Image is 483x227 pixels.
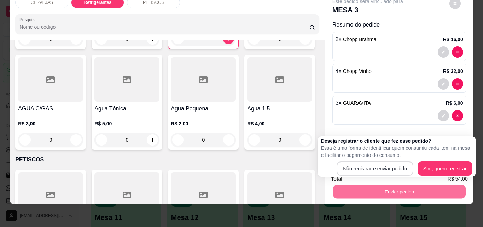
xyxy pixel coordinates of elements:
button: Não registrar e enviar pedido [337,161,413,176]
p: 2 x [336,35,377,44]
button: decrease-product-quantity [452,78,463,90]
p: R$ 6,00 [446,100,463,107]
h4: Agua Pequena [171,104,236,113]
label: Pesquisa [19,17,39,23]
h4: AGUA C/GÀS [18,104,83,113]
button: decrease-product-quantity [452,110,463,121]
button: Sim, quero registrar [418,161,472,176]
span: R$ 54,00 [448,175,468,183]
p: PETISCOS [15,155,319,164]
button: increase-product-quantity [299,134,311,146]
button: decrease-product-quantity [452,46,463,58]
h2: Deseja registrar o cliente que fez esse pedido? [321,137,472,144]
button: increase-product-quantity [223,134,234,146]
button: decrease-product-quantity [438,46,449,58]
strong: Total [331,176,342,182]
span: Chopp Brahma [343,36,376,42]
button: decrease-product-quantity [172,134,184,146]
button: decrease-product-quantity [249,134,260,146]
p: R$ 4,00 [247,120,312,127]
button: Enviar pedido [333,185,465,198]
p: Essa é uma forma de identificar quem consumiu cada item na mesa e facilitar o pagamento do consumo. [321,144,472,159]
p: R$ 3,00 [18,120,83,127]
p: 4 x [336,67,372,75]
span: Chopp Vinho [343,68,372,74]
h4: Agua 1.5 [247,104,312,113]
input: Pesquisa [19,23,309,30]
span: GUARAVITA [343,100,371,106]
p: 3 x [336,99,371,107]
button: decrease-product-quantity [438,78,449,90]
p: MESA 3 [332,5,403,15]
button: decrease-product-quantity [96,134,107,146]
p: R$ 5,00 [94,120,159,127]
p: R$ 2,00 [171,120,236,127]
button: decrease-product-quantity [438,110,449,121]
p: R$ 16,00 [443,36,463,43]
p: R$ 32,00 [443,68,463,75]
button: decrease-product-quantity [19,134,31,146]
button: increase-product-quantity [147,134,158,146]
h4: Agua Tônica [94,104,159,113]
p: Resumo do pedido [332,21,466,29]
button: increase-product-quantity [70,134,82,146]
